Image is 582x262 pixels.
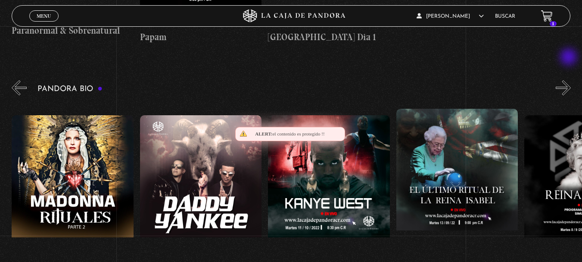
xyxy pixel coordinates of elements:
[235,127,345,141] div: el contenido es protegido !!
[12,80,27,95] button: Previous
[268,17,390,44] h4: Pandora Tour: Conclave desde [GEOGRAPHIC_DATA] Dia 1
[556,80,571,95] button: Next
[255,131,272,136] span: Alert:
[495,14,515,19] a: Buscar
[37,13,51,19] span: Menu
[140,17,262,44] h4: Pandora Tour: Habemus Papam
[541,10,553,22] a: 1
[37,85,103,93] h3: Pandora Bio
[417,14,484,19] span: [PERSON_NAME]
[12,24,134,38] h4: Paranormal & Sobrenatural
[550,21,557,26] span: 1
[34,21,54,27] span: Cerrar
